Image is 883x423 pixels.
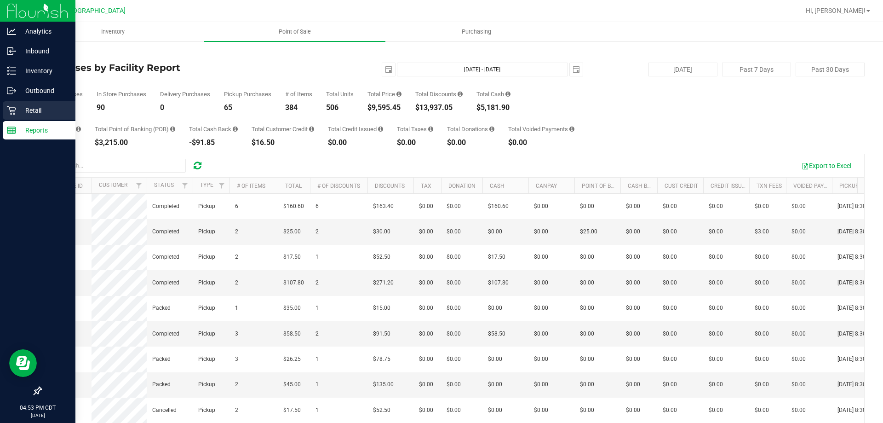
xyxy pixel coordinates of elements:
[235,304,238,313] span: 1
[397,139,433,146] div: $0.00
[63,7,126,15] span: [GEOGRAPHIC_DATA]
[4,404,71,412] p: 04:53 PM CDT
[170,126,175,132] i: Sum of the successful, non-voided point-of-banking payment transactions, both via payment termina...
[40,63,315,73] h4: Purchases by Facility Report
[235,380,238,389] span: 2
[315,278,319,287] span: 2
[663,304,677,313] span: $0.00
[665,183,698,189] a: Cust Credit
[415,91,463,97] div: Total Discounts
[508,126,574,132] div: Total Voided Payments
[569,126,574,132] i: Sum of all voided payment transaction amounts, excluding tips and transaction fees, for all purch...
[428,126,433,132] i: Sum of the total taxes for all purchases in the date range.
[488,253,505,261] span: $17.50
[373,202,394,211] span: $163.40
[285,104,312,111] div: 384
[235,330,238,338] span: 3
[7,106,16,115] inline-svg: Retail
[224,104,271,111] div: 65
[648,63,717,76] button: [DATE]
[198,278,215,287] span: Pickup
[626,330,640,338] span: $0.00
[132,178,147,193] a: Filter
[580,304,594,313] span: $0.00
[447,253,461,261] span: $0.00
[791,380,806,389] span: $0.00
[709,227,723,236] span: $0.00
[266,28,323,36] span: Point of Sale
[152,304,171,313] span: Packed
[419,355,433,364] span: $0.00
[447,380,461,389] span: $0.00
[791,278,806,287] span: $0.00
[367,91,401,97] div: Total Price
[152,278,179,287] span: Completed
[373,253,390,261] span: $52.50
[97,104,146,111] div: 90
[709,304,723,313] span: $0.00
[233,126,238,132] i: Sum of the cash-back amounts from rounded-up electronic payments for all purchases in the date ra...
[488,304,502,313] span: $0.00
[626,304,640,313] span: $0.00
[326,104,354,111] div: 506
[367,104,401,111] div: $9,595.45
[534,304,548,313] span: $0.00
[534,355,548,364] span: $0.00
[709,253,723,261] span: $0.00
[447,126,494,132] div: Total Donations
[397,126,433,132] div: Total Taxes
[283,227,301,236] span: $25.00
[283,380,301,389] span: $45.00
[791,406,806,415] span: $0.00
[626,406,640,415] span: $0.00
[709,202,723,211] span: $0.00
[534,380,548,389] span: $0.00
[419,330,433,338] span: $0.00
[755,406,769,415] span: $0.00
[7,66,16,75] inline-svg: Inventory
[626,278,640,287] span: $0.00
[235,202,238,211] span: 6
[317,183,360,189] a: # of Discounts
[663,202,677,211] span: $0.00
[791,227,806,236] span: $0.00
[419,278,433,287] span: $0.00
[152,380,171,389] span: Packed
[235,355,238,364] span: 3
[488,227,502,236] span: $0.00
[508,139,574,146] div: $0.00
[755,227,769,236] span: $3.00
[235,406,238,415] span: 2
[154,182,174,188] a: Status
[419,202,433,211] span: $0.00
[198,380,215,389] span: Pickup
[373,380,394,389] span: $135.00
[449,28,504,36] span: Purchasing
[285,183,302,189] a: Total
[580,253,594,261] span: $0.00
[7,27,16,36] inline-svg: Analytics
[16,65,71,76] p: Inventory
[663,380,677,389] span: $0.00
[204,22,385,41] a: Point of Sale
[375,183,405,189] a: Discounts
[570,63,583,76] span: select
[378,126,383,132] i: Sum of all account credit issued for all refunds from returned purchases in the date range.
[198,406,215,415] span: Pickup
[252,126,314,132] div: Total Customer Credit
[315,406,319,415] span: 1
[626,355,640,364] span: $0.00
[283,406,301,415] span: $17.50
[806,7,866,14] span: Hi, [PERSON_NAME]!
[488,330,505,338] span: $58.50
[447,278,461,287] span: $0.00
[373,406,390,415] span: $52.50
[580,278,594,287] span: $0.00
[198,330,215,338] span: Pickup
[326,91,354,97] div: Total Units
[709,330,723,338] span: $0.00
[95,126,175,132] div: Total Point of Banking (POB)
[373,355,390,364] span: $78.75
[755,355,769,364] span: $0.00
[89,28,137,36] span: Inventory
